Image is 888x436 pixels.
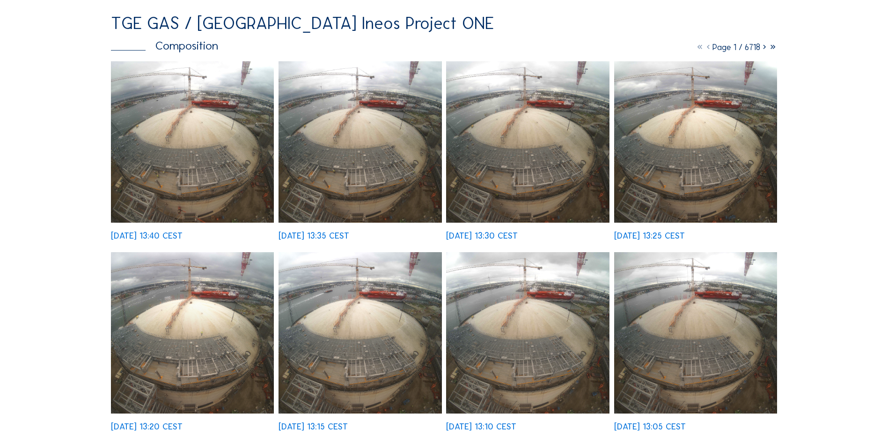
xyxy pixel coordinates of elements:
[111,252,274,414] img: image_53771266
[614,252,777,414] img: image_53770829
[111,61,274,223] img: image_53771922
[712,42,760,52] span: Page 1 / 6718
[446,252,609,414] img: image_53771009
[279,422,348,431] div: [DATE] 13:15 CEST
[111,232,183,240] div: [DATE] 13:40 CEST
[446,422,516,431] div: [DATE] 13:10 CEST
[111,15,494,32] div: TGE GAS / [GEOGRAPHIC_DATA] Ineos Project ONE
[614,232,685,240] div: [DATE] 13:25 CEST
[111,422,183,431] div: [DATE] 13:20 CEST
[446,61,609,223] img: image_53771638
[279,252,441,414] img: image_53771197
[446,232,518,240] div: [DATE] 13:30 CEST
[614,61,777,223] img: image_53771450
[279,232,349,240] div: [DATE] 13:35 CEST
[614,422,686,431] div: [DATE] 13:05 CEST
[279,61,441,223] img: image_53771745
[111,40,218,51] div: Composition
